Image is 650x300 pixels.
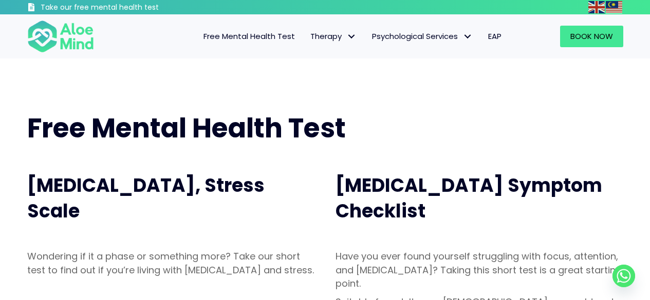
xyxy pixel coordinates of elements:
a: Free Mental Health Test [196,26,303,47]
span: Psychological Services [372,31,473,42]
p: Wondering if it a phase or something more? Take our short test to find out if you’re living with ... [27,250,315,276]
h3: Take our free mental health test [41,3,214,13]
span: Free Mental Health Test [203,31,295,42]
a: Malay [606,1,623,13]
img: Aloe mind Logo [27,19,94,53]
a: EAP [480,26,509,47]
nav: Menu [107,26,509,47]
a: Psychological ServicesPsychological Services: submenu [364,26,480,47]
span: Psychological Services: submenu [460,29,475,44]
a: English [588,1,606,13]
img: en [588,1,605,13]
span: EAP [488,31,502,42]
span: Free Mental Health Test [27,109,346,147]
img: ms [606,1,622,13]
a: Book Now [560,26,623,47]
span: [MEDICAL_DATA] Symptom Checklist [336,172,602,224]
span: Book Now [570,31,613,42]
a: Whatsapp [612,265,635,287]
a: TherapyTherapy: submenu [303,26,364,47]
a: Take our free mental health test [27,3,214,14]
span: [MEDICAL_DATA], Stress Scale [27,172,265,224]
span: Therapy [310,31,357,42]
p: Have you ever found yourself struggling with focus, attention, and [MEDICAL_DATA]? Taking this sh... [336,250,623,290]
span: Therapy: submenu [344,29,359,44]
